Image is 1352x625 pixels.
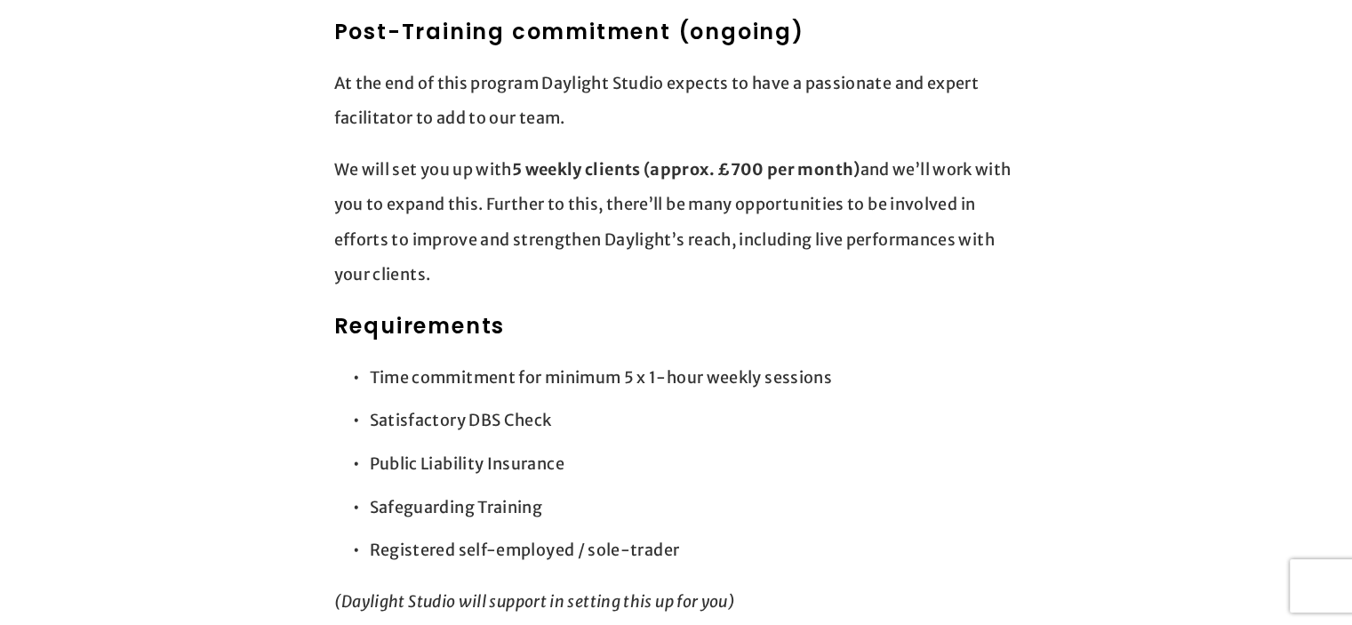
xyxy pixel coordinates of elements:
[370,490,1019,525] p: Safeguarding Training
[370,533,1019,568] p: Registered self-employed / sole-trader
[370,403,1019,438] p: Satisfactory DBS Check
[370,446,1019,482] p: Public Liability Insurance
[334,310,1019,342] h2: Requirements
[370,360,1019,396] p: Time commitment for minimum 5 x 1-hour weekly sessions
[334,152,1019,292] p: We will set you up with and we’ll work with you to expand this. Further to this, there’ll be many...
[334,16,1019,48] h2: Post-Training commitment (ongoing)
[334,66,1019,136] p: At the end of this program Daylight Studio expects to have a passionate and expert facilitator to...
[334,591,736,612] em: (Daylight Studio will support in setting this up for you)
[512,159,860,180] strong: 5 weekly clients (approx. £700 per month)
